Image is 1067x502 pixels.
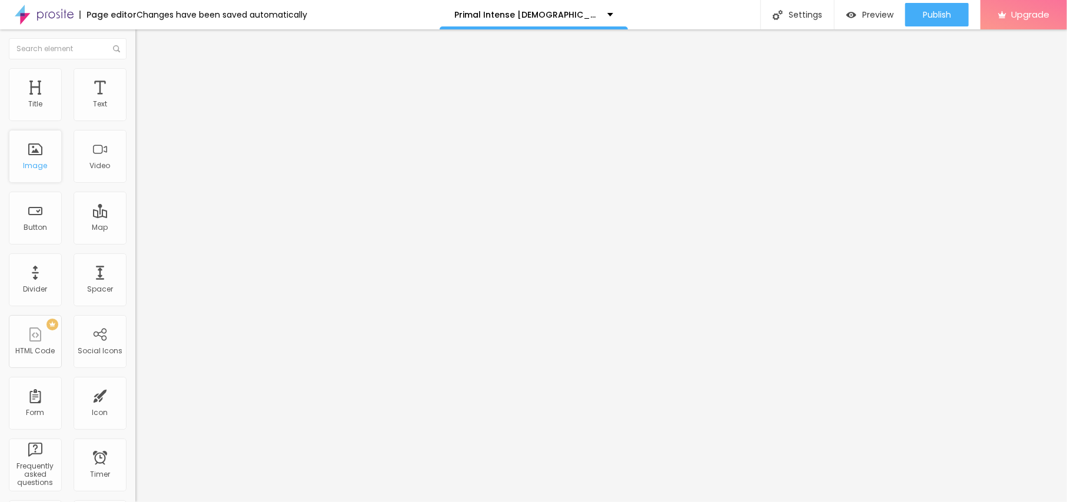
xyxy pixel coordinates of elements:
button: Preview [835,3,905,26]
div: Text [93,100,107,108]
div: HTML Code [16,347,55,355]
div: Map [92,223,108,232]
div: Spacer [87,285,113,293]
div: Page editor [79,11,137,19]
span: Upgrade [1011,9,1049,19]
div: Timer [90,470,110,478]
input: Search element [9,38,127,59]
div: Frequently asked questions [12,462,58,487]
div: Changes have been saved automatically [137,11,307,19]
div: Icon [92,409,108,417]
span: Preview [862,10,893,19]
p: Primal Intense [DEMOGRAPHIC_DATA][MEDICAL_DATA] Gummies [454,11,599,19]
div: Title [28,100,42,108]
div: Form [26,409,45,417]
button: Publish [905,3,969,26]
span: Publish [923,10,951,19]
img: view-1.svg [846,10,856,20]
img: Icone [113,45,120,52]
iframe: Editor [135,29,1067,502]
div: Video [90,162,111,170]
div: Social Icons [78,347,122,355]
div: Image [24,162,48,170]
div: Button [24,223,47,232]
img: Icone [773,10,783,20]
div: Divider [24,285,48,293]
